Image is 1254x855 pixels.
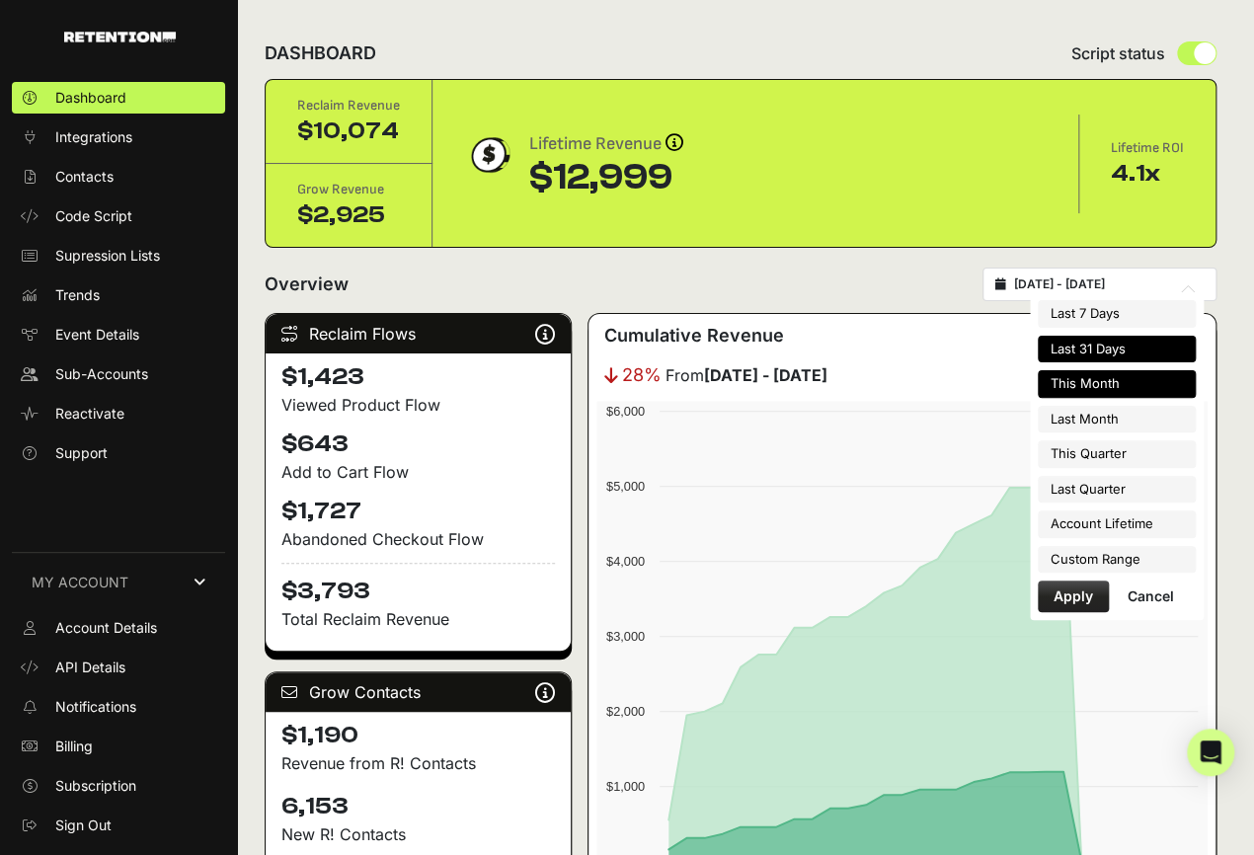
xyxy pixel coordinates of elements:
a: Reactivate [12,398,225,429]
li: Last Quarter [1038,476,1196,504]
a: Integrations [12,121,225,153]
span: Subscription [55,776,136,796]
text: $1,000 [606,779,645,794]
span: Event Details [55,325,139,345]
span: Trends [55,285,100,305]
span: Billing [55,737,93,756]
li: Last 7 Days [1038,300,1196,328]
span: Reactivate [55,404,124,424]
text: $2,000 [606,704,645,719]
div: $12,999 [529,158,683,197]
div: Lifetime Revenue [529,130,683,158]
a: API Details [12,652,225,683]
span: 28% [622,361,662,389]
div: Open Intercom Messenger [1187,729,1234,776]
span: Script status [1071,41,1165,65]
h2: DASHBOARD [265,39,376,67]
h4: $1,423 [281,361,555,393]
span: Contacts [55,167,114,187]
span: Dashboard [55,88,126,108]
button: Apply [1038,581,1109,612]
a: Contacts [12,161,225,193]
li: This Quarter [1038,440,1196,468]
div: Lifetime ROI [1111,138,1184,158]
a: Code Script [12,200,225,232]
span: Sign Out [55,816,112,835]
a: Sign Out [12,810,225,841]
h2: Overview [265,271,349,298]
h4: 6,153 [281,791,555,822]
h4: $3,793 [281,563,555,607]
div: $10,074 [297,116,400,147]
a: Notifications [12,691,225,723]
a: Sub-Accounts [12,358,225,390]
a: Account Details [12,612,225,644]
li: This Month [1038,370,1196,398]
img: dollar-coin-05c43ed7efb7bc0c12610022525b4bbbb207c7efeef5aecc26f025e68dcafac9.png [464,130,513,180]
p: Revenue from R! Contacts [281,751,555,775]
span: Integrations [55,127,132,147]
a: Support [12,437,225,469]
text: $5,000 [606,479,645,494]
div: 4.1x [1111,158,1184,190]
a: Supression Lists [12,240,225,272]
li: Last Month [1038,406,1196,433]
div: Abandoned Checkout Flow [281,527,555,551]
strong: [DATE] - [DATE] [704,365,827,385]
a: Trends [12,279,225,311]
div: Viewed Product Flow [281,393,555,417]
a: Subscription [12,770,225,802]
span: MY ACCOUNT [32,573,128,592]
img: Retention.com [64,32,176,42]
div: Reclaim Revenue [297,96,400,116]
div: $2,925 [297,199,400,231]
text: $6,000 [606,404,645,419]
span: Code Script [55,206,132,226]
span: Notifications [55,697,136,717]
a: MY ACCOUNT [12,552,225,612]
div: Grow Contacts [266,672,571,712]
li: Last 31 Days [1038,336,1196,363]
div: Reclaim Flows [266,314,571,353]
a: Event Details [12,319,225,350]
h3: Cumulative Revenue [604,322,784,350]
li: Account Lifetime [1038,510,1196,538]
h4: $1,190 [281,720,555,751]
div: Add to Cart Flow [281,460,555,484]
text: $4,000 [606,554,645,569]
text: $3,000 [606,629,645,644]
span: From [666,363,827,387]
div: Grow Revenue [297,180,400,199]
span: API Details [55,658,125,677]
a: Dashboard [12,82,225,114]
a: Billing [12,731,225,762]
button: Cancel [1112,581,1190,612]
h4: $1,727 [281,496,555,527]
li: Custom Range [1038,546,1196,574]
p: New R! Contacts [281,822,555,846]
h4: $643 [281,428,555,460]
span: Supression Lists [55,246,160,266]
span: Account Details [55,618,157,638]
p: Total Reclaim Revenue [281,607,555,631]
span: Support [55,443,108,463]
span: Sub-Accounts [55,364,148,384]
